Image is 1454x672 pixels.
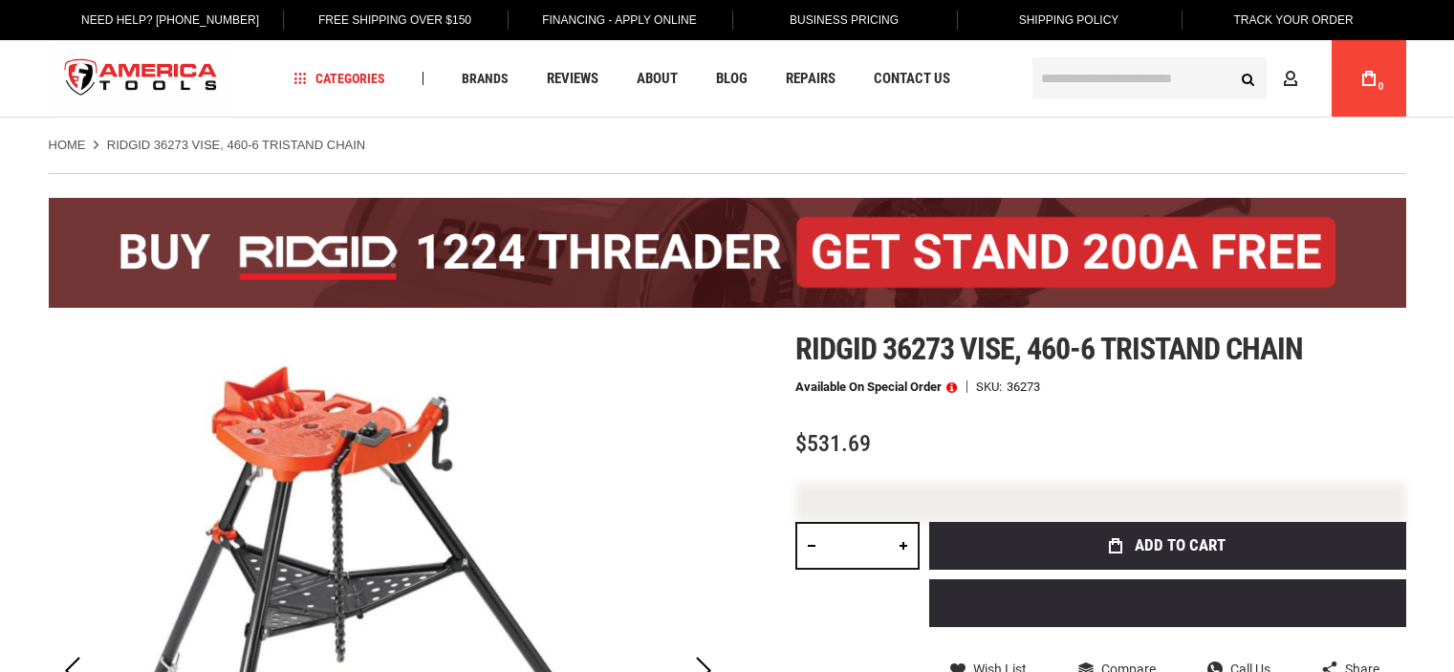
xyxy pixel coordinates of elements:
[795,380,957,394] p: Available on Special Order
[976,380,1007,393] strong: SKU
[1230,60,1267,97] button: Search
[637,72,678,86] span: About
[49,43,234,115] a: store logo
[795,331,1304,367] span: Ridgid 36273 vise, 460-6 tristand chain
[49,137,86,154] a: Home
[628,66,686,92] a: About
[929,522,1406,570] button: Add to Cart
[874,72,950,86] span: Contact Us
[707,66,756,92] a: Blog
[1351,40,1387,117] a: 0
[462,72,509,85] span: Brands
[285,66,394,92] a: Categories
[1007,380,1040,393] div: 36273
[293,72,385,85] span: Categories
[453,66,517,92] a: Brands
[786,72,836,86] span: Repairs
[1019,13,1119,27] span: Shipping Policy
[865,66,959,92] a: Contact Us
[1135,537,1226,553] span: Add to Cart
[107,138,365,152] strong: RIDGID 36273 VISE, 460-6 TRISTAND CHAIN
[1378,81,1384,92] span: 0
[777,66,844,92] a: Repairs
[49,43,234,115] img: America Tools
[716,72,748,86] span: Blog
[49,198,1406,308] img: BOGO: Buy the RIDGID® 1224 Threader (26092), get the 92467 200A Stand FREE!
[538,66,607,92] a: Reviews
[547,72,598,86] span: Reviews
[795,430,871,457] span: $531.69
